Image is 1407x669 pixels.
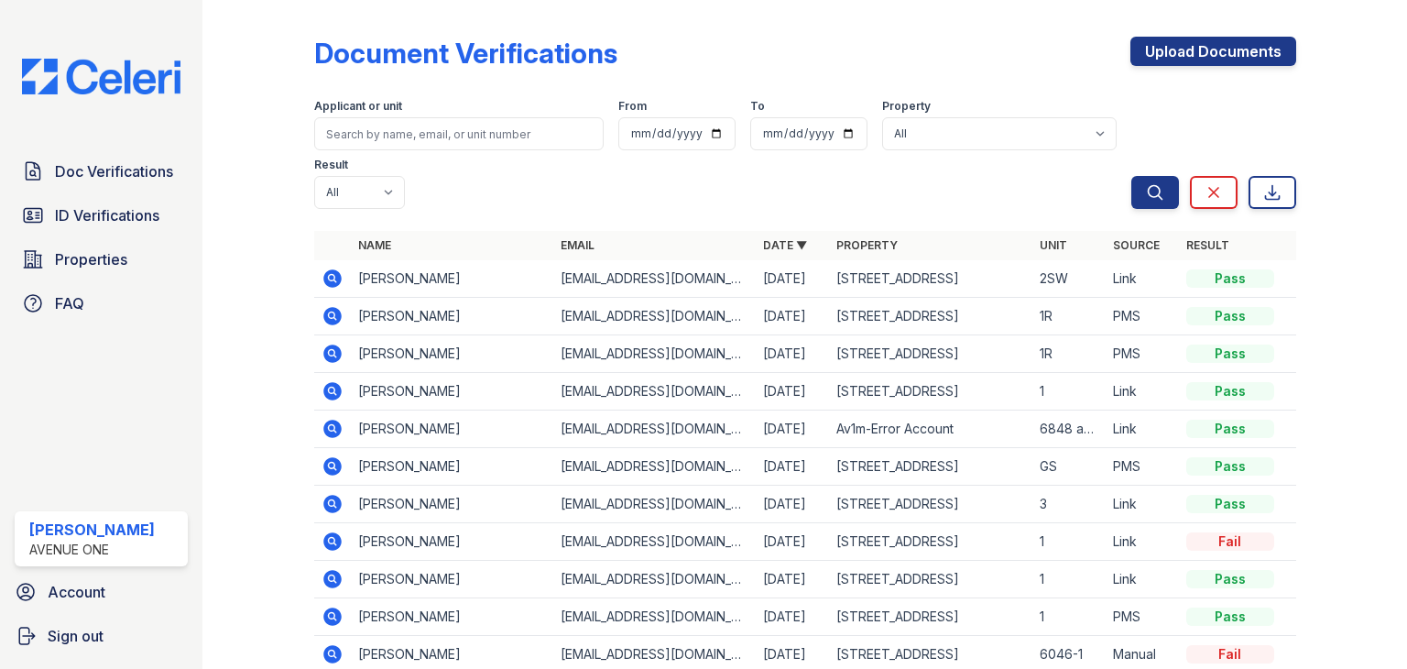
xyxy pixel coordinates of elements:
[553,561,756,598] td: [EMAIL_ADDRESS][DOMAIN_NAME]
[1186,238,1229,252] a: Result
[1106,260,1179,298] td: Link
[55,160,173,182] span: Doc Verifications
[1186,570,1274,588] div: Pass
[1113,238,1160,252] a: Source
[829,335,1031,373] td: [STREET_ADDRESS]
[7,574,195,610] a: Account
[763,238,807,252] a: Date ▼
[7,618,195,654] a: Sign out
[829,298,1031,335] td: [STREET_ADDRESS]
[1186,457,1274,476] div: Pass
[553,373,756,411] td: [EMAIL_ADDRESS][DOMAIN_NAME]
[15,285,188,322] a: FAQ
[1032,523,1106,561] td: 1
[553,523,756,561] td: [EMAIL_ADDRESS][DOMAIN_NAME]
[553,598,756,636] td: [EMAIL_ADDRESS][DOMAIN_NAME]
[351,561,553,598] td: [PERSON_NAME]
[55,204,159,226] span: ID Verifications
[1186,345,1274,363] div: Pass
[1186,307,1274,325] div: Pass
[756,486,829,523] td: [DATE]
[1032,411,1106,448] td: 6848 apt 4
[1032,448,1106,486] td: GS
[1106,486,1179,523] td: Link
[1040,238,1067,252] a: Unit
[314,37,617,70] div: Document Verifications
[829,448,1031,486] td: [STREET_ADDRESS]
[1032,561,1106,598] td: 1
[1186,269,1274,288] div: Pass
[15,153,188,190] a: Doc Verifications
[1186,382,1274,400] div: Pass
[553,486,756,523] td: [EMAIL_ADDRESS][DOMAIN_NAME]
[351,448,553,486] td: [PERSON_NAME]
[1032,598,1106,636] td: 1
[358,238,391,252] a: Name
[55,248,127,270] span: Properties
[829,523,1031,561] td: [STREET_ADDRESS]
[351,298,553,335] td: [PERSON_NAME]
[55,292,84,314] span: FAQ
[756,260,829,298] td: [DATE]
[15,197,188,234] a: ID Verifications
[1186,608,1274,626] div: Pass
[756,373,829,411] td: [DATE]
[1106,298,1179,335] td: PMS
[756,448,829,486] td: [DATE]
[829,486,1031,523] td: [STREET_ADDRESS]
[1106,598,1179,636] td: PMS
[561,238,594,252] a: Email
[1186,532,1274,551] div: Fail
[829,561,1031,598] td: [STREET_ADDRESS]
[29,541,155,559] div: Avenue One
[351,523,553,561] td: [PERSON_NAME]
[351,260,553,298] td: [PERSON_NAME]
[836,238,898,252] a: Property
[1186,420,1274,438] div: Pass
[829,411,1031,448] td: Av1m-Error Account
[829,373,1031,411] td: [STREET_ADDRESS]
[756,411,829,448] td: [DATE]
[756,335,829,373] td: [DATE]
[553,448,756,486] td: [EMAIL_ADDRESS][DOMAIN_NAME]
[1106,523,1179,561] td: Link
[553,298,756,335] td: [EMAIL_ADDRESS][DOMAIN_NAME]
[351,486,553,523] td: [PERSON_NAME]
[7,59,195,94] img: CE_Logo_Blue-a8612792a0a2168367f1c8372b55b34899dd931a85d93a1a3d3e32e68fde9ad4.png
[314,99,402,114] label: Applicant or unit
[48,581,105,603] span: Account
[1032,486,1106,523] td: 3
[351,598,553,636] td: [PERSON_NAME]
[1106,373,1179,411] td: Link
[1186,645,1274,664] div: Fail
[351,373,553,411] td: [PERSON_NAME]
[1032,298,1106,335] td: 1R
[1186,495,1274,513] div: Pass
[1032,260,1106,298] td: 2SW
[618,99,647,114] label: From
[351,335,553,373] td: [PERSON_NAME]
[351,411,553,448] td: [PERSON_NAME]
[756,523,829,561] td: [DATE]
[29,519,155,541] div: [PERSON_NAME]
[553,411,756,448] td: [EMAIL_ADDRESS][DOMAIN_NAME]
[1130,37,1296,66] a: Upload Documents
[314,158,348,172] label: Result
[829,260,1031,298] td: [STREET_ADDRESS]
[314,117,604,150] input: Search by name, email, or unit number
[15,241,188,278] a: Properties
[1032,335,1106,373] td: 1R
[756,561,829,598] td: [DATE]
[756,598,829,636] td: [DATE]
[48,625,104,647] span: Sign out
[1106,448,1179,486] td: PMS
[750,99,765,114] label: To
[882,99,931,114] label: Property
[1032,373,1106,411] td: 1
[1106,561,1179,598] td: Link
[1106,335,1179,373] td: PMS
[829,598,1031,636] td: [STREET_ADDRESS]
[553,335,756,373] td: [EMAIL_ADDRESS][DOMAIN_NAME]
[553,260,756,298] td: [EMAIL_ADDRESS][DOMAIN_NAME]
